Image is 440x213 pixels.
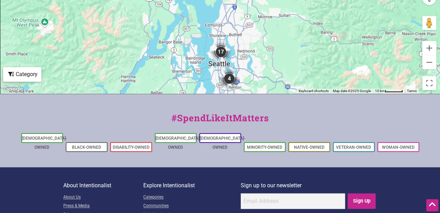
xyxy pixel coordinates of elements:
a: Woman-Owned [382,145,415,150]
a: [DEMOGRAPHIC_DATA]-Owned [22,136,67,150]
a: [DEMOGRAPHIC_DATA]-Owned [200,136,245,150]
a: Press & Media [63,202,143,211]
button: Drag Pegman onto the map to open Street View [422,16,436,30]
a: Native-Owned [294,145,325,150]
span: 10 km [375,89,385,93]
div: 17 [208,39,234,65]
div: Category [4,68,41,81]
a: Communities [143,202,241,211]
button: Toggle fullscreen view [422,75,437,91]
button: Zoom out [422,55,436,69]
input: Sign Up [347,193,376,209]
p: Explore Intentionalist [143,181,241,190]
span: Map data ©2025 Google [333,89,371,93]
a: Open this area in Google Maps (opens a new window) [2,84,25,93]
a: [DEMOGRAPHIC_DATA]-Owned [155,136,201,150]
a: Veteran-Owned [336,145,371,150]
button: Keyboard shortcuts [299,89,329,93]
p: Sign up to our newsletter [241,181,377,190]
a: Black-Owned [72,145,101,150]
a: Minority-Owned [247,145,282,150]
button: Map Scale: 10 km per 48 pixels [373,89,405,93]
a: Categories [143,193,241,202]
div: Filter by category [3,67,41,82]
img: Google [2,84,25,93]
button: Zoom in [422,41,436,55]
a: Terms (opens in new tab) [407,89,417,93]
div: Scroll Back to Top [426,199,438,211]
a: About Us [63,193,143,202]
input: Email Address [241,193,345,209]
div: 4 [216,65,242,92]
a: Disability-Owned [113,145,150,150]
p: About Intentionalist [63,181,143,190]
